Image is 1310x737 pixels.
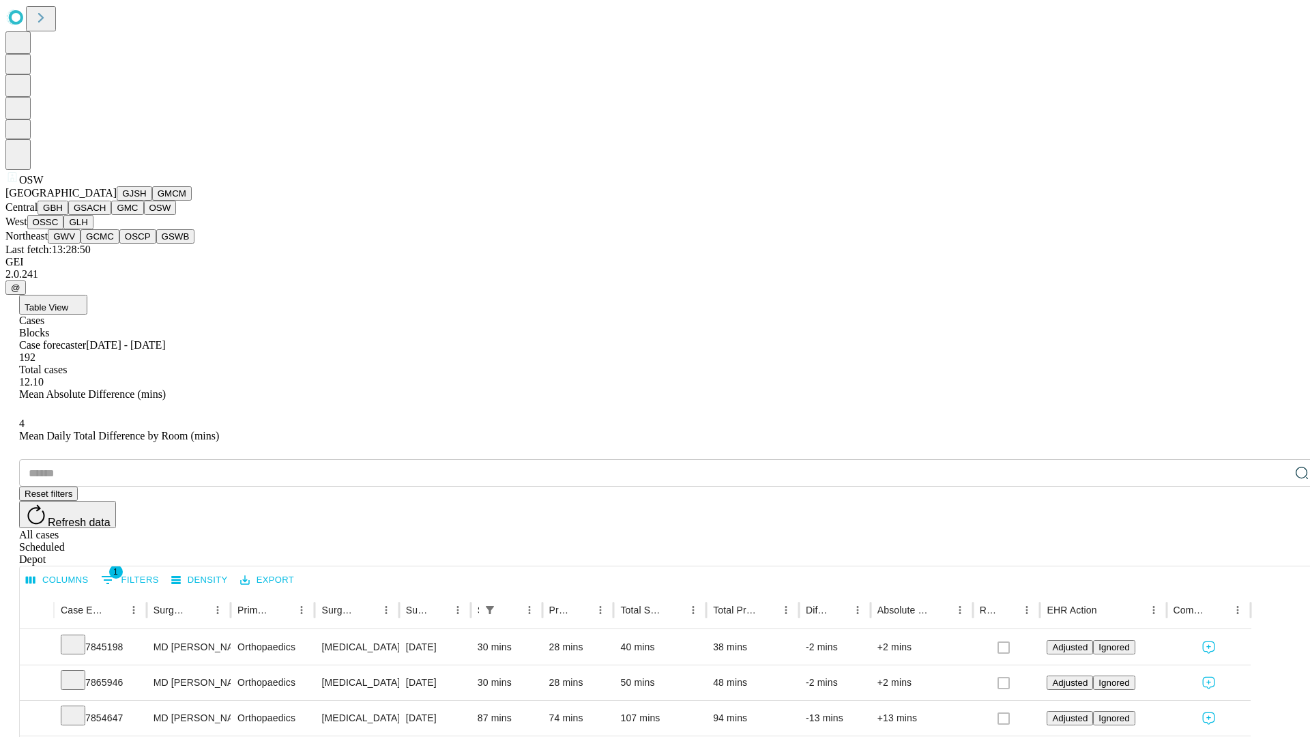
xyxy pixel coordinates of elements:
[27,636,47,660] button: Expand
[321,630,392,665] div: [MEDICAL_DATA] RELEASE
[1144,601,1163,620] button: Menu
[237,665,308,700] div: Orthopaedics
[86,339,165,351] span: [DATE] - [DATE]
[448,601,467,620] button: Menu
[620,665,699,700] div: 50 mins
[144,201,177,215] button: OSW
[48,517,111,528] span: Refresh data
[480,601,499,620] div: 1 active filter
[109,565,123,579] span: 1
[520,601,539,620] button: Menu
[124,601,143,620] button: Menu
[154,665,224,700] div: MD [PERSON_NAME]
[429,601,448,620] button: Sort
[61,630,140,665] div: 7845198
[572,601,591,620] button: Sort
[478,630,536,665] div: 30 mins
[105,601,124,620] button: Sort
[168,570,231,591] button: Density
[501,601,520,620] button: Sort
[1047,640,1093,654] button: Adjusted
[273,601,292,620] button: Sort
[152,186,192,201] button: GMCM
[620,630,699,665] div: 40 mins
[1047,676,1093,690] button: Adjusted
[406,605,428,616] div: Surgery Date
[480,601,499,620] button: Show filters
[478,665,536,700] div: 30 mins
[19,351,35,363] span: 192
[5,216,27,227] span: West
[829,601,848,620] button: Sort
[61,701,140,736] div: 7854647
[1093,676,1135,690] button: Ignored
[931,601,950,620] button: Sort
[549,605,571,616] div: Predicted In Room Duration
[27,671,47,695] button: Expand
[806,701,864,736] div: -13 mins
[1093,711,1135,725] button: Ignored
[81,229,119,244] button: GCMC
[5,187,117,199] span: [GEOGRAPHIC_DATA]
[877,665,966,700] div: +2 mins
[980,605,998,616] div: Resolved in EHR
[1052,713,1088,723] span: Adjusted
[877,630,966,665] div: +2 mins
[119,229,156,244] button: OSCP
[358,601,377,620] button: Sort
[25,489,72,499] span: Reset filters
[38,201,68,215] button: GBH
[321,605,355,616] div: Surgery Name
[5,268,1305,280] div: 2.0.241
[665,601,684,620] button: Sort
[321,665,392,700] div: [MEDICAL_DATA] RELEASE
[154,605,188,616] div: Surgeon Name
[19,174,44,186] span: OSW
[27,215,64,229] button: OSSC
[5,230,48,242] span: Northeast
[478,605,479,616] div: Scheduled In Room Duration
[950,601,970,620] button: Menu
[549,701,607,736] div: 74 mins
[61,605,104,616] div: Case Epic Id
[117,186,152,201] button: GJSH
[1098,601,1118,620] button: Sort
[208,601,227,620] button: Menu
[877,701,966,736] div: +13 mins
[998,601,1017,620] button: Sort
[48,229,81,244] button: GWV
[5,201,38,213] span: Central
[237,570,297,591] button: Export
[98,569,162,591] button: Show filters
[5,256,1305,268] div: GEI
[1209,601,1228,620] button: Sort
[806,665,864,700] div: -2 mins
[19,388,166,400] span: Mean Absolute Difference (mins)
[237,701,308,736] div: Orthopaedics
[549,630,607,665] div: 28 mins
[19,339,86,351] span: Case forecaster
[11,283,20,293] span: @
[1047,711,1093,725] button: Adjusted
[406,701,464,736] div: [DATE]
[549,665,607,700] div: 28 mins
[27,707,47,731] button: Expand
[1093,640,1135,654] button: Ignored
[713,605,756,616] div: Total Predicted Duration
[877,605,930,616] div: Absolute Difference
[806,630,864,665] div: -2 mins
[591,601,610,620] button: Menu
[321,701,392,736] div: [MEDICAL_DATA] METACARPOPHALANGEAL
[1047,605,1096,616] div: EHR Action
[19,295,87,315] button: Table View
[377,601,396,620] button: Menu
[684,601,703,620] button: Menu
[156,229,195,244] button: GSWB
[5,280,26,295] button: @
[237,630,308,665] div: Orthopaedics
[713,630,792,665] div: 38 mins
[1098,678,1129,688] span: Ignored
[154,701,224,736] div: MD [PERSON_NAME]
[63,215,93,229] button: GLH
[23,570,92,591] button: Select columns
